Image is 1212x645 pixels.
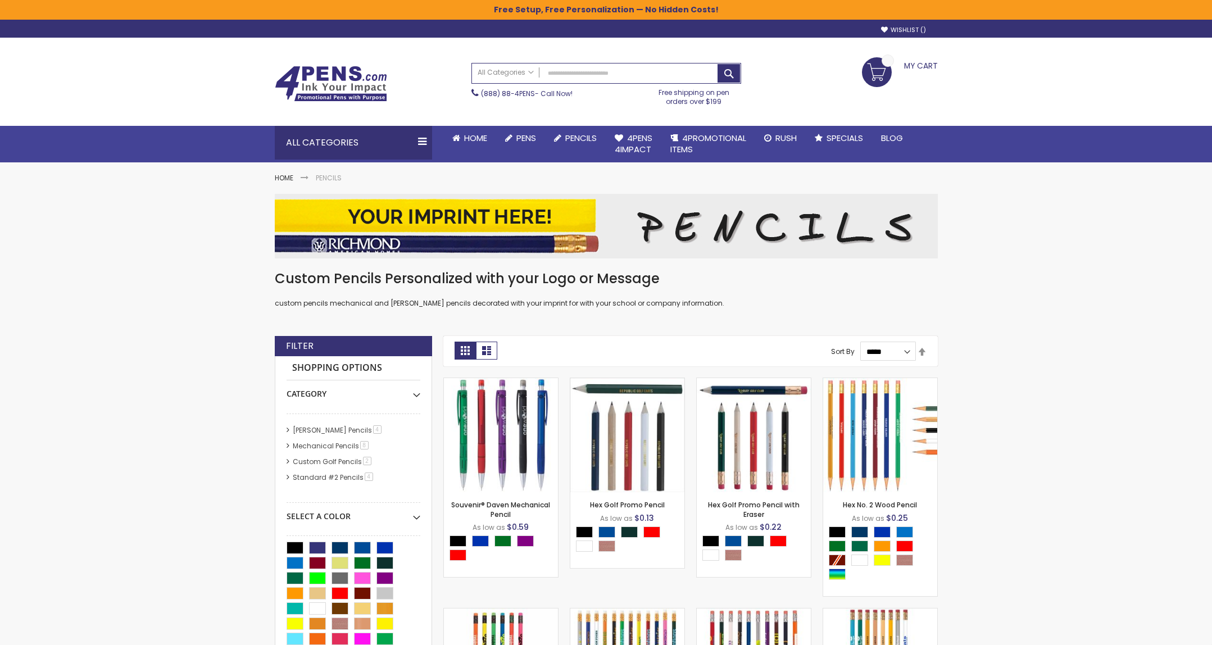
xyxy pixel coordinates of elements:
a: Home [443,126,496,151]
div: Natural [896,555,913,566]
span: All Categories [478,68,534,77]
strong: Grid [455,342,476,360]
a: Wishlist [881,26,926,34]
div: Blue [874,526,891,538]
span: Home [464,132,487,144]
div: Select A Color [287,503,420,522]
span: 2 [363,457,371,465]
strong: Shopping Options [287,356,420,380]
div: Free shipping on pen orders over $199 [647,84,741,106]
span: $0.22 [760,521,782,533]
label: Sort By [831,347,855,356]
span: As low as [600,514,633,523]
span: 4 [365,473,373,481]
a: (888) 88-4PENS [481,89,535,98]
div: Black [829,526,846,538]
div: Natural [725,549,742,561]
span: - Call Now! [481,89,573,98]
div: Natural [598,540,615,552]
div: White [702,549,719,561]
a: Round Wooden No. 2 Lead Promotional Pencil- Light Assortment [823,608,937,617]
div: Orange [874,540,891,552]
div: Mallard [747,535,764,547]
a: Neon Round Promotional Pencils [444,608,558,617]
div: Select A Color [829,526,937,583]
h1: Custom Pencils Personalized with your Logo or Message [275,270,938,288]
div: Black [576,526,593,538]
a: Souvenir® Daven Mechanical Pencil [451,500,550,519]
a: Hex Golf Promo Pencil with Eraser [708,500,800,519]
a: Custom Golf Pencils2 [290,457,375,466]
a: Rush [755,126,806,151]
div: Mallard [621,526,638,538]
a: Hex No. 2 Wood Pencil [823,378,937,387]
img: Pencils [275,194,938,258]
a: Hex Golf Promo Pencil [570,378,684,387]
a: Pencils [545,126,606,151]
span: 4Pens 4impact [615,132,652,155]
div: Green [829,540,846,552]
strong: Filter [286,340,314,352]
div: Red [643,526,660,538]
div: Red [770,535,787,547]
img: 4Pens Custom Pens and Promotional Products [275,66,387,102]
div: Dark Blue [598,526,615,538]
div: Green [494,535,511,547]
div: Category [287,380,420,399]
a: Hex Golf Promo Pencil with Eraser [697,378,811,387]
span: $0.59 [507,521,529,533]
img: Hex Golf Promo Pencil [570,378,684,492]
span: As low as [473,523,505,532]
div: Red [450,549,466,561]
div: Red [896,540,913,552]
div: Select A Color [576,526,684,555]
div: All Categories [275,126,432,160]
span: Blog [881,132,903,144]
a: 4Pens4impact [606,126,661,162]
strong: Pencils [316,173,342,183]
div: Black [702,535,719,547]
div: Purple [517,535,534,547]
img: Souvenir® Daven Mechanical Pencil [444,378,558,492]
span: 4 [373,425,382,434]
div: Dark Blue [725,535,742,547]
div: Blue [472,535,489,547]
a: [PERSON_NAME] Pencils4 [290,425,385,435]
div: Select A Color [702,535,811,564]
a: 4PROMOTIONALITEMS [661,126,755,162]
span: Specials [827,132,863,144]
span: Pens [516,132,536,144]
div: Yellow [874,555,891,566]
a: Budgeteer #2 Wood Pencil [697,608,811,617]
a: Specials [806,126,872,151]
div: White [576,540,593,552]
a: Home [275,173,293,183]
img: Hex Golf Promo Pencil with Eraser [697,378,811,492]
a: Hex Golf Promo Pencil [590,500,665,510]
span: $0.25 [886,512,908,524]
a: Souvenir® Pencil - Solids [570,608,684,617]
span: 8 [360,441,369,449]
span: As low as [725,523,758,532]
div: Select A Color [450,535,558,564]
span: Pencils [565,132,597,144]
div: Black [450,535,466,547]
a: Standard #2 Pencils4 [290,473,377,482]
a: Blog [872,126,912,151]
a: Pens [496,126,545,151]
img: Hex No. 2 Wood Pencil [823,378,937,492]
div: Blue Light [896,526,913,538]
span: As low as [852,514,884,523]
a: Souvenir® Daven Mechanical Pencil [444,378,558,387]
div: custom pencils mechanical and [PERSON_NAME] pencils decorated with your imprint for with your sch... [275,270,938,308]
span: $0.13 [634,512,654,524]
span: Rush [775,132,797,144]
span: 4PROMOTIONAL ITEMS [670,132,746,155]
div: Navy Blue [851,526,868,538]
div: Dark Green [851,540,868,552]
a: Mechanical Pencils8 [290,441,373,451]
a: All Categories [472,63,539,82]
div: White [851,555,868,566]
div: Assorted [829,569,846,580]
a: Hex No. 2 Wood Pencil [843,500,917,510]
